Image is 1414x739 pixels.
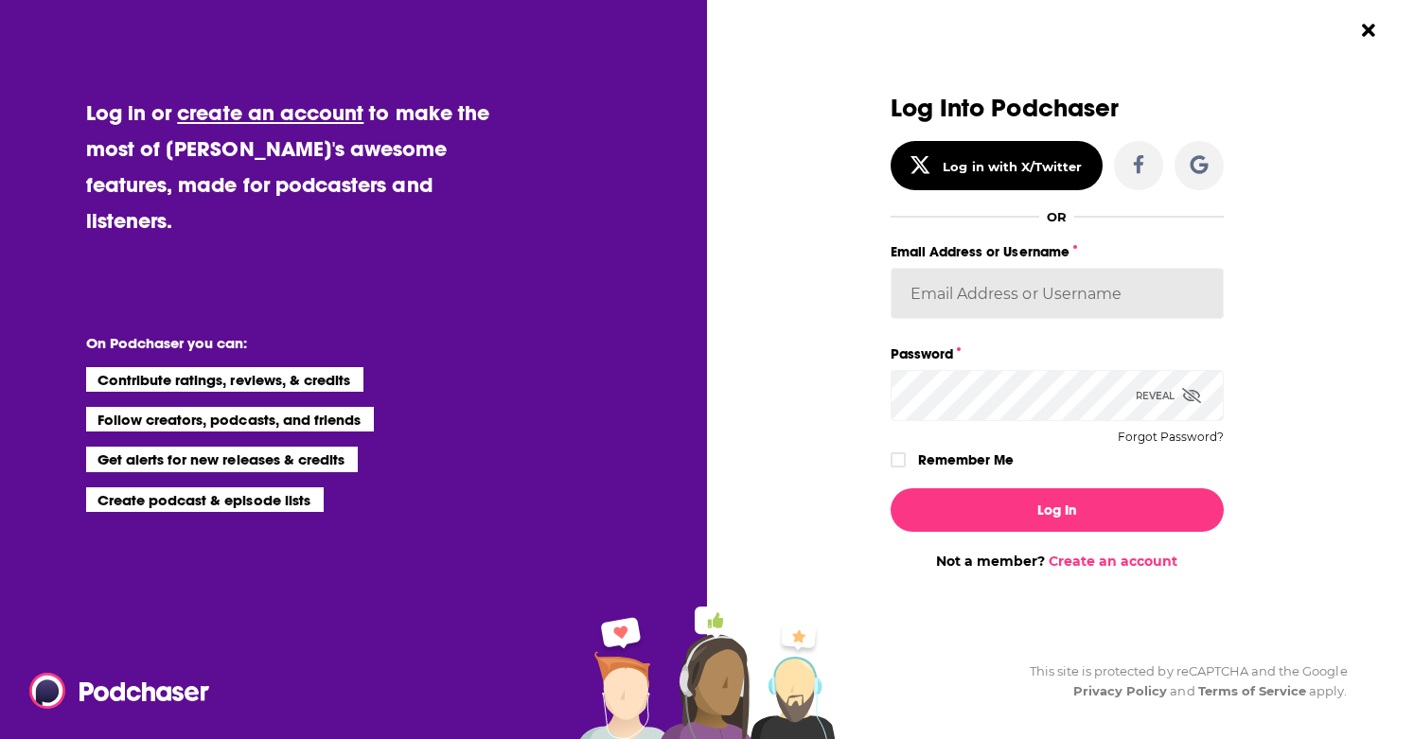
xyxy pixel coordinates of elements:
div: Reveal [1136,370,1201,421]
li: Create podcast & episode lists [86,487,324,512]
button: Log In [891,488,1224,532]
a: Terms of Service [1198,683,1307,698]
img: Podchaser - Follow, Share and Rate Podcasts [29,673,211,709]
input: Email Address or Username [891,268,1224,319]
li: On Podchaser you can: [86,334,465,352]
a: Podchaser - Follow, Share and Rate Podcasts [29,673,196,709]
button: Close Button [1351,12,1387,48]
li: Follow creators, podcasts, and friends [86,407,375,431]
div: Log in with X/Twitter [943,159,1082,174]
h3: Log Into Podchaser [891,95,1224,122]
li: Contribute ratings, reviews, & credits [86,367,364,392]
a: Privacy Policy [1073,683,1168,698]
li: Get alerts for new releases & credits [86,447,358,471]
label: Password [891,342,1224,366]
a: Create an account [1049,553,1177,570]
label: Remember Me [918,448,1014,472]
button: Log in with X/Twitter [891,141,1103,190]
div: This site is protected by reCAPTCHA and the Google and apply. [1015,661,1348,701]
label: Email Address or Username [891,239,1224,264]
a: create an account [177,99,363,126]
div: OR [1047,209,1067,224]
button: Forgot Password? [1118,431,1224,444]
div: Not a member? [891,553,1224,570]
